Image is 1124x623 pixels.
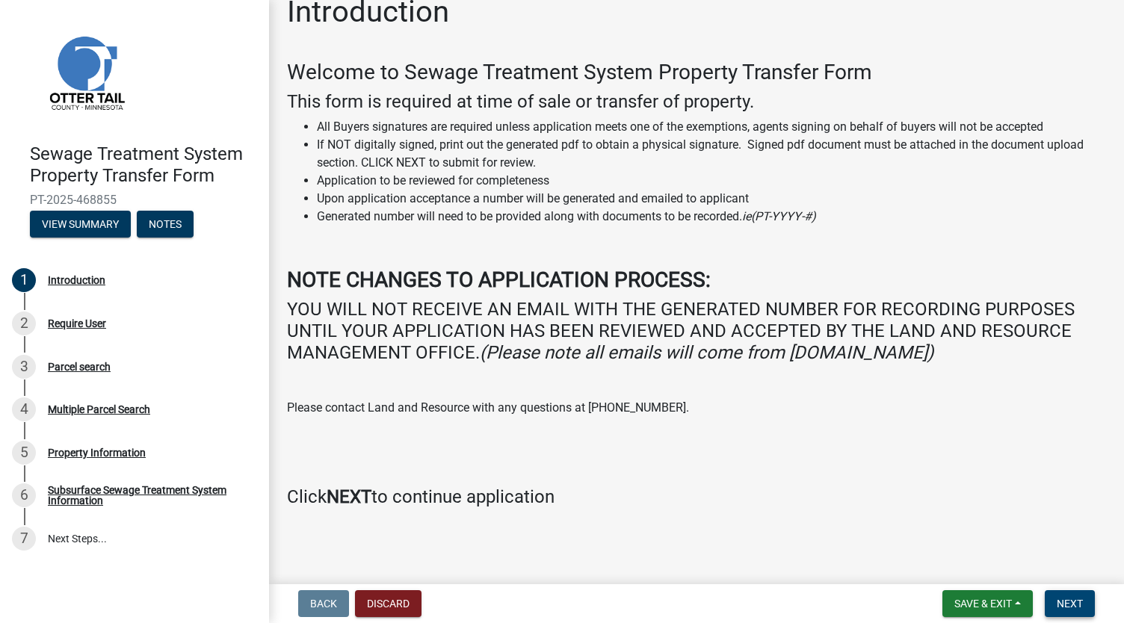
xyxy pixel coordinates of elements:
[30,193,239,207] span: PT-2025-468855
[355,590,421,617] button: Discard
[317,118,1106,136] li: All Buyers signatures are required unless application meets one of the exemptions, agents signing...
[327,486,371,507] strong: NEXT
[137,211,194,238] button: Notes
[287,60,1106,85] h3: Welcome to Sewage Treatment System Property Transfer Form
[942,590,1033,617] button: Save & Exit
[317,172,1106,190] li: Application to be reviewed for completeness
[48,404,150,415] div: Multiple Parcel Search
[298,590,349,617] button: Back
[12,483,36,507] div: 6
[12,397,36,421] div: 4
[30,143,257,187] h4: Sewage Treatment System Property Transfer Form
[48,362,111,372] div: Parcel search
[287,267,711,292] strong: NOTE CHANGES TO APPLICATION PROCESS:
[30,219,131,231] wm-modal-confirm: Summary
[317,190,1106,208] li: Upon application acceptance a number will be generated and emailed to applicant
[30,211,131,238] button: View Summary
[137,219,194,231] wm-modal-confirm: Notes
[287,399,1106,417] p: Please contact Land and Resource with any questions at [PHONE_NUMBER].
[317,208,1106,226] li: Generated number will need to be provided along with documents to be recorded.
[48,485,245,506] div: Subsurface Sewage Treatment System Information
[310,598,337,610] span: Back
[954,598,1012,610] span: Save & Exit
[48,447,146,458] div: Property Information
[317,136,1106,172] li: If NOT digitally signed, print out the generated pdf to obtain a physical signature. Signed pdf d...
[287,299,1106,363] h4: YOU WILL NOT RECEIVE AN EMAIL WITH THE GENERATED NUMBER FOR RECORDING PURPOSES UNTIL YOUR APPLICA...
[1057,598,1083,610] span: Next
[1045,590,1095,617] button: Next
[480,342,933,363] i: (Please note all emails will come from [DOMAIN_NAME])
[12,311,36,335] div: 2
[742,209,816,223] i: ie(PT-YYYY-#)
[12,355,36,379] div: 3
[12,527,36,551] div: 7
[12,268,36,292] div: 1
[12,441,36,465] div: 5
[48,275,105,285] div: Introduction
[30,16,142,128] img: Otter Tail County, Minnesota
[287,486,1106,508] h4: Click to continue application
[287,91,1106,113] h4: This form is required at time of sale or transfer of property.
[48,318,106,329] div: Require User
